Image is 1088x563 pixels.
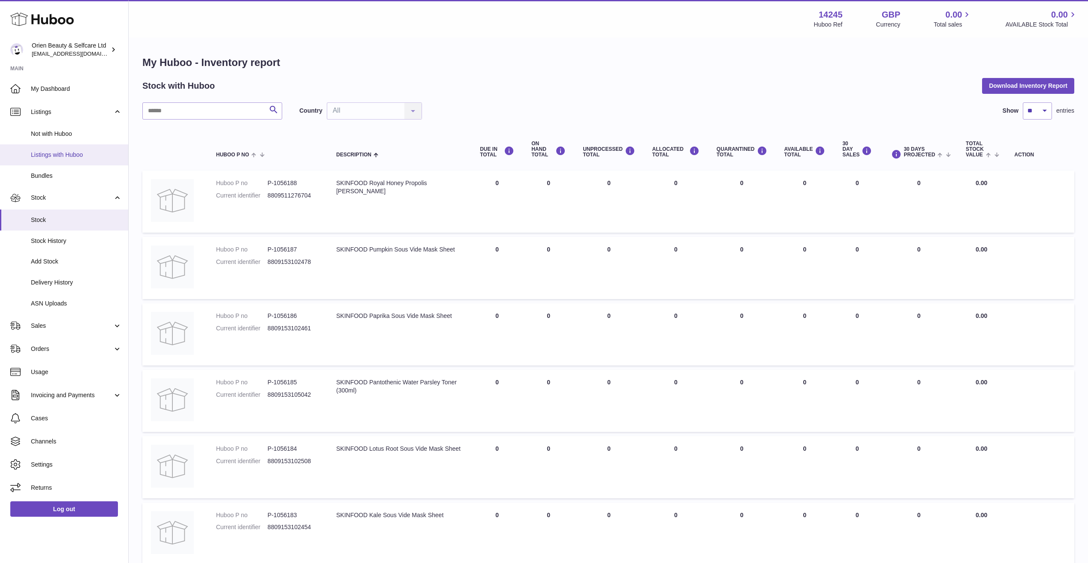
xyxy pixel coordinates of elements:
[784,146,826,158] div: AVAILABLE Total
[834,370,880,432] td: 0
[151,312,194,355] img: product image
[216,179,268,187] dt: Huboo P no
[32,50,126,57] span: [EMAIL_ADDRESS][DOMAIN_NAME]
[31,216,122,224] span: Stock
[268,179,319,187] dd: P-1056188
[151,246,194,288] img: product image
[31,194,113,202] span: Stock
[216,523,268,531] dt: Current identifier
[268,324,319,332] dd: 8809153102461
[976,180,987,186] span: 0.00
[976,512,987,518] span: 0.00
[819,9,843,21] strong: 14245
[151,445,194,488] img: product image
[776,370,834,432] td: 0
[776,303,834,365] td: 0
[471,171,523,233] td: 0
[31,151,122,159] span: Listings with Huboo
[216,258,268,266] dt: Current identifier
[523,436,574,498] td: 0
[934,21,972,29] span: Total sales
[644,370,708,432] td: 0
[976,379,987,386] span: 0.00
[776,171,834,233] td: 0
[740,445,744,452] span: 0
[882,9,900,21] strong: GBP
[31,368,122,376] span: Usage
[946,9,962,21] span: 0.00
[10,43,23,56] img: marketplace@orientrade.com
[216,445,268,453] dt: Huboo P no
[31,322,113,330] span: Sales
[216,246,268,254] dt: Huboo P no
[216,457,268,465] dt: Current identifier
[717,146,767,158] div: QUARANTINED Total
[880,237,957,299] td: 0
[31,258,122,266] span: Add Stock
[142,80,215,92] h2: Stock with Huboo
[336,511,463,519] div: SKINFOOD Kale Sous Vide Mask Sheet
[644,436,708,498] td: 0
[1051,9,1068,21] span: 0.00
[31,172,122,180] span: Bundles
[31,391,113,399] span: Invoicing and Payments
[268,391,319,399] dd: 8809153105042
[32,42,109,58] div: Orien Beauty & Selfcare Ltd
[151,511,194,554] img: product image
[151,179,194,222] img: product image
[834,171,880,233] td: 0
[268,312,319,320] dd: P-1056186
[740,379,744,386] span: 0
[583,146,635,158] div: UNPROCESSED Total
[31,108,113,116] span: Listings
[268,378,319,386] dd: P-1056185
[976,445,987,452] span: 0.00
[471,303,523,365] td: 0
[336,312,463,320] div: SKINFOOD Paprika Sous Vide Mask Sheet
[480,146,514,158] div: DUE IN TOTAL
[1005,21,1078,29] span: AVAILABLE Stock Total
[268,258,319,266] dd: 8809153102478
[31,279,122,287] span: Delivery History
[574,370,644,432] td: 0
[471,436,523,498] td: 0
[336,445,463,453] div: SKINFOOD Lotus Root Sous Vide Mask Sheet
[880,303,957,365] td: 0
[216,192,268,200] dt: Current identifier
[216,391,268,399] dt: Current identifier
[268,192,319,200] dd: 8809511276704
[574,303,644,365] td: 0
[574,237,644,299] td: 0
[776,436,834,498] td: 0
[31,237,122,245] span: Stock History
[834,303,880,365] td: 0
[814,21,843,29] div: Huboo Ref
[740,180,744,186] span: 0
[10,501,118,517] a: Log out
[523,303,574,365] td: 0
[880,370,957,432] td: 0
[876,21,901,29] div: Currency
[151,378,194,421] img: product image
[268,523,319,531] dd: 8809153102454
[1056,107,1074,115] span: entries
[471,237,523,299] td: 0
[880,436,957,498] td: 0
[216,378,268,386] dt: Huboo P no
[471,370,523,432] td: 0
[842,141,872,158] div: 30 DAY SALES
[31,299,122,308] span: ASN Uploads
[268,246,319,254] dd: P-1056187
[531,141,566,158] div: ON HAND Total
[740,246,744,253] span: 0
[31,461,122,469] span: Settings
[1003,107,1019,115] label: Show
[523,237,574,299] td: 0
[216,312,268,320] dt: Huboo P no
[31,437,122,446] span: Channels
[31,85,122,93] span: My Dashboard
[574,436,644,498] td: 0
[216,511,268,519] dt: Huboo P no
[740,512,744,518] span: 0
[299,107,322,115] label: Country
